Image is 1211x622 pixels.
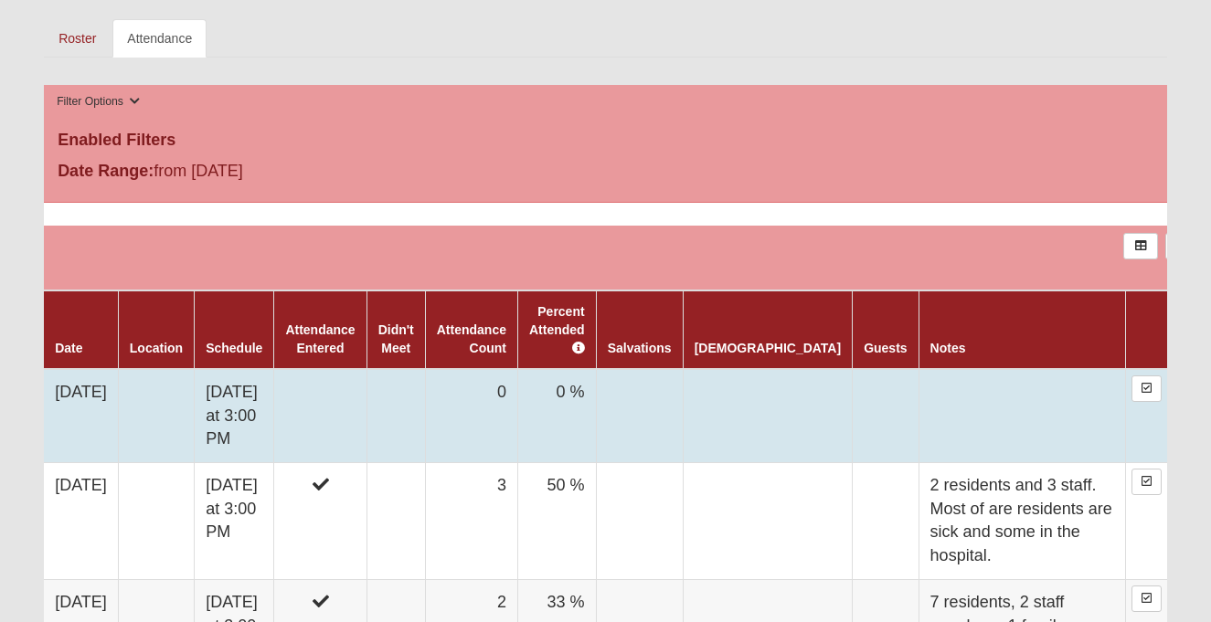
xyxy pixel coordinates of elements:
th: Guests [853,290,919,369]
h4: Enabled Filters [58,131,1153,151]
a: Notes [930,341,966,355]
td: 50 % [517,463,596,580]
a: Page Load Time: 1.71s [17,602,130,615]
a: Date [55,341,82,355]
td: 2 residents and 3 staff. Most of are residents are sick and some in the hospital. [919,463,1125,580]
td: 3 [425,463,517,580]
th: Salvations [596,290,683,369]
a: Didn't Meet [378,322,414,355]
td: 0 [425,369,517,463]
a: Attendance [112,19,207,58]
a: Enter Attendance [1131,585,1162,612]
td: 0 % [517,369,596,463]
a: Location [130,341,183,355]
div: from [DATE] [44,159,419,188]
a: Enter Attendance [1131,469,1162,495]
a: Attendance Count [437,322,506,355]
td: [DATE] at 3:00 PM [195,369,274,463]
td: [DATE] at 3:00 PM [195,463,274,580]
td: [DATE] [44,463,118,580]
a: Schedule [206,341,262,355]
a: Roster [44,19,111,58]
a: Percent Attended [529,304,585,355]
td: [DATE] [44,369,118,463]
a: Export to Excel [1123,233,1157,259]
a: Alt+N [1165,233,1199,259]
a: Enter Attendance [1131,375,1162,402]
span: ViewState Size: 50 KB [149,600,270,617]
label: Date Range: [58,159,154,184]
a: Page Properties (Alt+P) [1166,590,1199,617]
a: Web cache enabled [404,597,414,617]
span: HTML Size: 185 KB [283,600,390,617]
button: Filter Options [51,92,145,111]
a: Attendance Entered [285,322,355,355]
th: [DEMOGRAPHIC_DATA] [683,290,852,369]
